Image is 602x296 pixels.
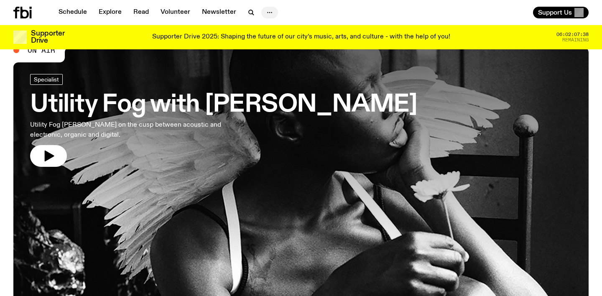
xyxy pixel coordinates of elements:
[128,7,154,18] a: Read
[28,46,55,54] span: On Air
[152,33,450,41] p: Supporter Drive 2025: Shaping the future of our city’s music, arts, and culture - with the help o...
[533,7,589,18] button: Support Us
[31,30,64,44] h3: Supporter Drive
[34,76,59,82] span: Specialist
[556,32,589,37] span: 06:02:07:38
[30,74,417,167] a: Utility Fog with [PERSON_NAME]Utility Fog [PERSON_NAME] on the cusp between acoustic and electron...
[538,9,572,16] span: Support Us
[156,7,195,18] a: Volunteer
[54,7,92,18] a: Schedule
[30,93,417,117] h3: Utility Fog with [PERSON_NAME]
[197,7,241,18] a: Newsletter
[30,120,244,140] p: Utility Fog [PERSON_NAME] on the cusp between acoustic and electronic, organic and digital.
[562,38,589,42] span: Remaining
[30,74,63,85] a: Specialist
[94,7,127,18] a: Explore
